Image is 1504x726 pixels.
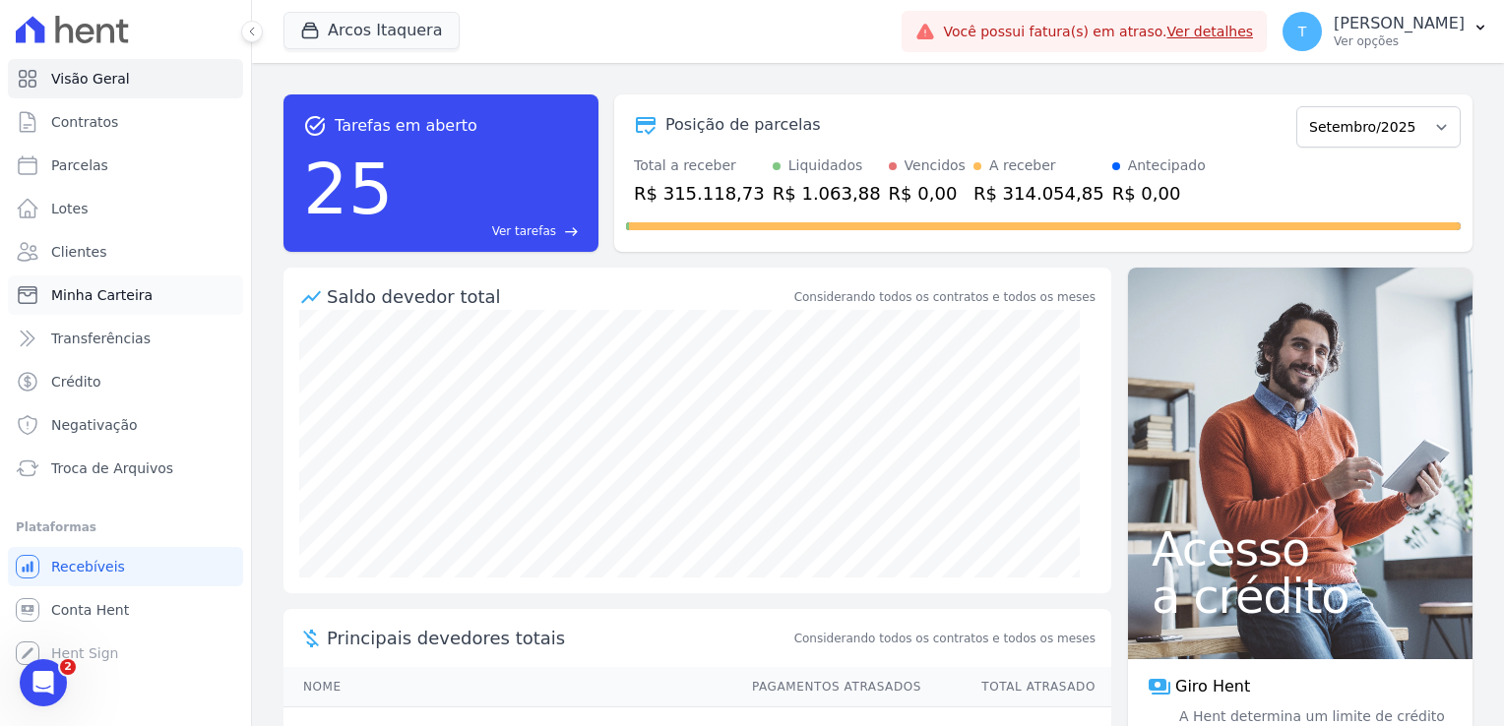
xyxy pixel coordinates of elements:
th: Nome [283,667,733,707]
a: Troca de Arquivos [8,449,243,488]
span: Ver tarefas [492,222,556,240]
span: Considerando todos os contratos e todos os meses [794,630,1096,647]
span: Crédito [51,372,101,392]
span: Conta Hent [51,600,129,620]
span: Contratos [51,112,118,132]
div: R$ 1.063,88 [773,180,881,207]
span: Você possui fatura(s) em atraso. [943,22,1253,42]
span: east [564,224,579,239]
a: Transferências [8,319,243,358]
a: Parcelas [8,146,243,185]
span: Parcelas [51,155,108,175]
span: Negativação [51,415,138,435]
span: Giro Hent [1175,675,1250,698]
div: Posição de parcelas [665,113,821,137]
span: 2 [60,659,76,675]
a: Recebíveis [8,547,243,586]
span: Acesso [1152,525,1449,573]
span: Principais devedores totais [327,625,790,651]
a: Negativação [8,405,243,445]
p: [PERSON_NAME] [1334,14,1465,33]
div: Antecipado [1128,155,1206,176]
button: Arcos Itaquera [283,12,460,49]
div: A receber [989,155,1056,176]
span: Transferências [51,329,151,348]
a: Minha Carteira [8,275,243,315]
iframe: Intercom live chat [20,659,67,706]
th: Total Atrasado [922,667,1111,707]
div: Total a receber [634,155,765,176]
span: Troca de Arquivos [51,458,173,478]
span: Visão Geral [51,69,130,89]
div: Plataformas [16,515,235,539]
a: Crédito [8,362,243,401]
div: 25 [303,138,394,240]
p: Ver opções [1334,33,1465,49]
a: Contratos [8,102,243,142]
a: Ver detalhes [1167,24,1254,39]
a: Ver tarefas east [402,222,579,240]
span: Tarefas em aberto [335,114,477,138]
div: Saldo devedor total [327,283,790,310]
a: Lotes [8,189,243,228]
a: Conta Hent [8,590,243,630]
div: Liquidados [788,155,863,176]
span: Recebíveis [51,557,125,576]
div: R$ 315.118,73 [634,180,765,207]
div: R$ 0,00 [889,180,966,207]
a: Clientes [8,232,243,272]
div: R$ 314.054,85 [973,180,1104,207]
div: R$ 0,00 [1112,180,1206,207]
span: T [1298,25,1307,38]
span: Clientes [51,242,106,262]
span: a crédito [1152,573,1449,620]
button: T [PERSON_NAME] Ver opções [1267,4,1504,59]
div: Considerando todos os contratos e todos os meses [794,288,1096,306]
span: task_alt [303,114,327,138]
th: Pagamentos Atrasados [733,667,922,707]
span: Minha Carteira [51,285,153,305]
a: Visão Geral [8,59,243,98]
div: Vencidos [905,155,966,176]
span: Lotes [51,199,89,218]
